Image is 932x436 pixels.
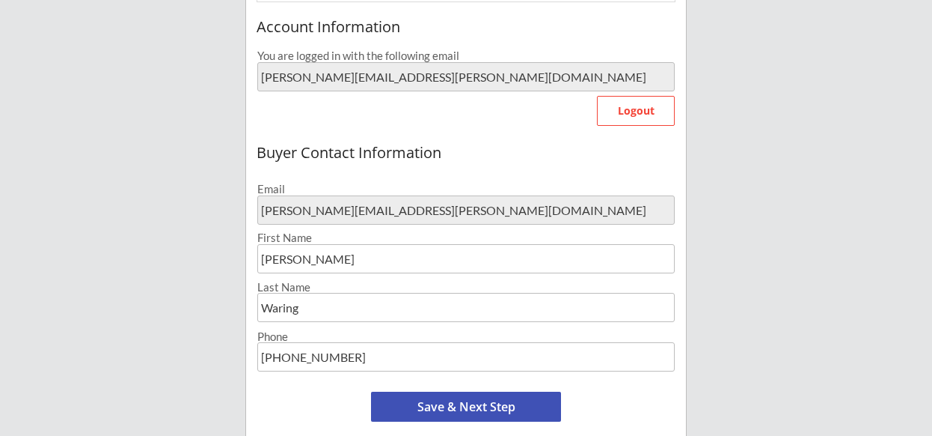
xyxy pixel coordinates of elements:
button: Logout [597,96,675,126]
div: Account Information [257,19,675,35]
div: Phone [257,331,675,342]
div: Email [257,184,675,195]
div: First Name [257,232,675,243]
button: Save & Next Step [371,392,561,422]
div: Last Name [257,282,675,293]
div: Buyer Contact Information [257,145,675,161]
div: You are logged in with the following email [257,50,675,61]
